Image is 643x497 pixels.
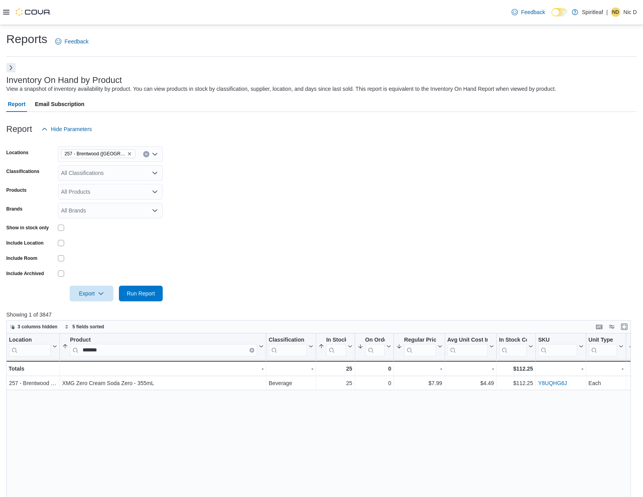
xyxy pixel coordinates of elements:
div: Nic D [611,7,620,17]
a: Feedback [52,34,92,49]
label: Classifications [6,168,40,175]
span: Email Subscription [35,96,84,112]
button: Display options [607,322,616,331]
button: Clear input [250,348,254,352]
p: Spiritleaf [582,7,603,17]
div: - [269,364,313,373]
div: On Order Qty [365,336,385,344]
button: ProductClear input [62,336,264,356]
span: Run Report [127,290,155,297]
div: In Stock Cost [499,336,527,344]
div: 0 [357,378,392,388]
span: Feedback [65,38,88,45]
div: SKU [538,336,577,344]
div: - [447,364,494,373]
span: Export [74,286,109,301]
span: 257 - Brentwood ([GEOGRAPHIC_DATA]) [65,150,126,158]
div: Regular Price [404,336,436,356]
div: $7.99 [396,378,442,388]
div: SKU URL [538,336,577,356]
span: Feedback [521,8,545,16]
div: 25 [318,364,352,373]
p: Showing 1 of 3847 [6,311,637,319]
button: Clear input [143,151,149,157]
div: Unit Type [589,336,618,356]
label: Locations [6,149,29,156]
button: In Stock Qty [318,336,352,356]
div: Totals [9,364,57,373]
div: - [589,364,624,373]
button: Open list of options [152,207,158,214]
div: Beverage [269,378,313,388]
span: ND [612,7,619,17]
button: Avg Unit Cost In Stock [447,336,494,356]
button: Open list of options [152,170,158,176]
div: Product [70,336,257,344]
div: On Order Qty [365,336,385,356]
button: Location [9,336,57,356]
button: On Order Qty [357,336,392,356]
div: Location [9,336,51,356]
div: - [62,364,264,373]
div: In Stock Cost [499,336,527,356]
div: - [396,364,442,373]
label: Include Location [6,240,43,246]
button: Hide Parameters [38,121,95,137]
div: 25 [318,378,352,388]
button: Next [6,63,16,72]
button: 5 fields sorted [61,322,107,331]
div: Location [9,336,51,344]
button: Export [70,286,113,301]
span: 257 - Brentwood (Sherwood Park) [61,149,135,158]
div: 257 - Brentwood ([GEOGRAPHIC_DATA]) [9,378,57,388]
span: Hide Parameters [51,125,92,133]
img: Cova [16,8,51,16]
button: In Stock Cost [499,336,533,356]
p: Nic D [623,7,637,17]
div: Classification [269,336,307,356]
div: $4.49 [447,378,494,388]
div: Classification [269,336,307,344]
div: XMG Zero Cream Soda Zero - 355mL [62,378,264,388]
div: Regular Price [404,336,436,344]
span: Report [8,96,25,112]
div: $112.25 [499,378,533,388]
button: 3 columns hidden [7,322,61,331]
div: $112.25 [499,364,533,373]
div: In Stock Qty [326,336,346,356]
label: Brands [6,206,22,212]
div: Product [70,336,257,356]
button: Classification [269,336,313,356]
h3: Report [6,124,32,134]
button: Remove 257 - Brentwood (Sherwood Park) from selection in this group [127,151,132,156]
div: 0 [357,364,392,373]
button: Regular Price [396,336,442,356]
button: Unit Type [589,336,624,356]
div: Each [589,378,624,388]
h3: Inventory On Hand by Product [6,76,122,85]
div: - [538,364,584,373]
label: Include Room [6,255,37,261]
p: | [606,7,608,17]
button: Run Report [119,286,163,301]
div: In Stock Qty [326,336,346,344]
span: Dark Mode [551,16,552,17]
input: Dark Mode [551,8,568,16]
button: Open list of options [152,189,158,195]
span: 3 columns hidden [18,324,57,330]
div: Unit Type [589,336,618,344]
a: Y8UQHG6J [538,380,567,386]
div: Avg Unit Cost In Stock [447,336,488,344]
button: Open list of options [152,151,158,157]
label: Show in stock only [6,225,49,231]
label: Products [6,187,27,193]
label: Include Archived [6,270,44,277]
span: 5 fields sorted [72,324,104,330]
button: SKU [538,336,584,356]
a: Feedback [508,4,548,20]
button: Enter fullscreen [620,322,629,331]
h1: Reports [6,31,47,47]
div: Avg Unit Cost In Stock [447,336,488,356]
button: Keyboard shortcuts [595,322,604,331]
div: View a snapshot of inventory availability by product. You can view products in stock by classific... [6,85,556,93]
